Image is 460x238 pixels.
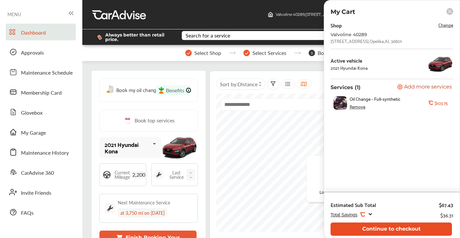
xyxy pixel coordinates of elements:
div: Shop [331,21,342,29]
span: Always better than retail price. [105,33,171,42]
div: Next Maintenance Service [118,199,170,206]
a: Maintenance Schedule [6,64,76,80]
img: oil-change-thumb.jpg [333,96,347,110]
img: stepper-checkmark.b5569197.svg [243,50,250,56]
span: Maintenance Schedule [21,69,73,77]
div: [STREET_ADDRESS] , Opelika , AL 36801 [331,38,402,44]
a: Glovebox [6,104,76,120]
a: Book top services [99,110,198,131]
a: Book my oil change [106,85,154,95]
span: Valvoline 40289 , [STREET_ADDRESS] Opelika , AL 36801 [276,12,375,17]
img: dollor_label_vector.a70140d1.svg [97,35,102,40]
span: CarAdvise 360 [21,169,54,177]
button: Continue to checkout [331,222,452,236]
img: stepper-checkmark.b5569197.svg [185,50,192,56]
a: My Garage [6,124,76,140]
div: Search for a service [186,33,230,38]
div: Loading... [307,156,350,202]
img: maintenance_logo [105,203,115,213]
a: Add more services [397,84,453,90]
div: $36.31 [440,211,453,219]
div: Valvoline 40289 [331,32,434,37]
a: Maintenance History [6,144,76,160]
span: Book Appointment [318,50,360,56]
span: Maintenance History [21,149,69,157]
a: Dashboard [6,24,76,40]
p: Services (1) [331,84,361,90]
span: Last Service [167,170,187,179]
span: Oil Change - Full-synthetic [350,96,401,101]
img: info-Icon.6181e609.svg [186,88,191,93]
span: My Garage [21,129,46,137]
span: Add more services [404,84,452,90]
span: -- [187,169,195,181]
img: mobile_12686_st0640_046.jpg [161,134,198,161]
p: My Cart [331,8,355,16]
span: Dashboard [21,29,46,37]
span: FAQs [21,209,34,217]
img: stepper-arrow.e24c07c6.svg [229,52,236,54]
span: Sort by : [220,80,258,88]
a: Approvals [6,44,76,60]
a: CarAdvise 360 [6,164,76,181]
div: 2021 Hyundai Kona [331,65,368,70]
span: Book top services [135,117,175,125]
a: FAQs [6,204,76,221]
img: header-home-logo.8d720a4f.svg [268,12,273,17]
img: instacart-icon.73bd83c2.svg [158,87,164,94]
a: Membership Card [6,84,76,100]
img: steering_logo [102,170,111,179]
img: 12686_st0640_046.jpg [427,54,453,74]
span: 3 [309,50,315,56]
span: 2,200 [130,171,148,178]
span: Book my oil change [116,85,158,94]
span: Current Mileage [115,170,130,179]
span: MENU [7,12,21,17]
span: Glovebox [21,109,43,117]
a: Invite Friends [6,184,76,201]
span: Membership Card [21,89,62,97]
span: Select Shop [194,50,221,56]
div: at 3,750 mi on [DATE] [118,208,167,217]
div: Remove [350,104,365,109]
span: Benefits [166,87,184,94]
img: stepper-arrow.e24c07c6.svg [294,52,301,54]
img: maintenance_logo [154,170,163,179]
b: $103.75 [434,100,448,106]
div: Active vehicle [331,57,368,63]
span: Change [438,21,453,28]
button: Add more services [397,84,452,90]
span: Total Savings [331,212,357,217]
span: Invite Friends [21,189,51,197]
span: Select Services [252,50,286,56]
div: $67.43 [439,202,453,208]
div: Estimated Sub Total [331,202,376,208]
span: Distance [238,80,258,88]
img: oil-change.e5047c97.svg [106,86,115,94]
img: cal_icon.0803b883.svg [123,117,131,125]
span: Approvals [21,49,44,57]
div: 2021 Hyundai Kona [105,141,150,154]
canvas: Map [216,94,443,232]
